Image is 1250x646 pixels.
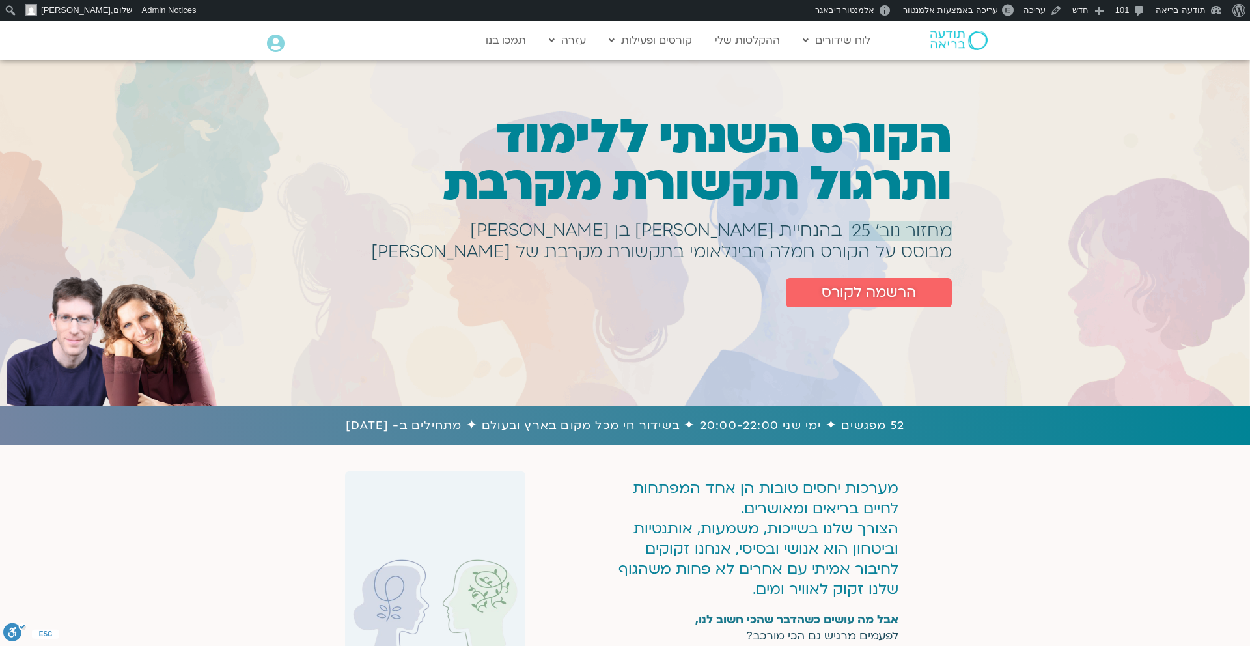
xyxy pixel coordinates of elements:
strong: אבל מה עושים כשהדבר שהכי חשוב לנו, [695,612,898,627]
h1: מבוסס על הקורס חמלה הבינלאומי בתקשורת מקרבת של [PERSON_NAME] [371,249,952,255]
a: קורסים ופעילות [602,28,699,53]
img: תודעה בריאה [930,31,988,50]
a: ההקלטות שלי [708,28,786,53]
h1: בהנחיית [PERSON_NAME] בן [PERSON_NAME] [470,228,842,233]
a: הרשמה לקורס [786,278,952,307]
span: עריכה באמצעות אלמנטור [903,5,997,15]
a: מחזור נוב׳ 25 [849,221,952,241]
h1: הקורס השנתי ללימוד ותרגול תקשורת מקרבת [331,114,952,208]
span: [PERSON_NAME] [41,5,111,15]
span: הרשמה לקורס [822,285,916,301]
p: מערכות יחסים טובות הן אחד המפתחות לחיים בריאים ומאושרים. הצורך שלנו בשייכות, משמעות, אותנטיות ובי... [614,478,898,599]
span: מחזור נוב׳ 25 [852,221,952,241]
a: תמכו בנו [479,28,533,53]
a: עזרה [542,28,592,53]
h1: 52 מפגשים ✦ ימי שני 20:00-22:00 ✦ בשידור חי מכל מקום בארץ ובעולם ✦ מתחילים ב- [DATE] [7,416,1243,436]
a: לוח שידורים [796,28,877,53]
